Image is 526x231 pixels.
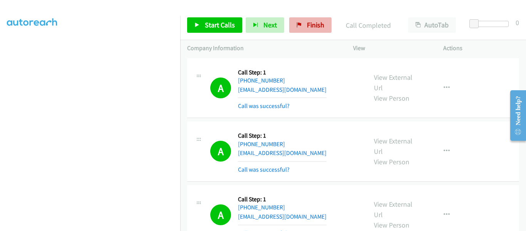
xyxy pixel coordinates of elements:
[210,141,231,162] h1: A
[516,17,519,28] div: 0
[238,132,327,140] h5: Call Step: 1
[210,78,231,98] h1: A
[238,149,327,157] a: [EMAIL_ADDRESS][DOMAIN_NAME]
[353,44,429,53] p: View
[238,86,327,93] a: [EMAIL_ADDRESS][DOMAIN_NAME]
[374,73,412,92] a: View External Url
[238,166,290,173] a: Call was successful?
[238,204,285,211] a: [PHONE_NUMBER]
[443,44,519,53] p: Actions
[374,157,409,166] a: View Person
[307,20,324,29] span: Finish
[374,221,409,229] a: View Person
[238,196,327,203] h5: Call Step: 1
[187,44,339,53] p: Company Information
[408,17,456,33] button: AutoTab
[263,20,277,29] span: Next
[238,69,327,76] h5: Call Step: 1
[238,213,327,220] a: [EMAIL_ADDRESS][DOMAIN_NAME]
[342,20,394,30] p: Call Completed
[187,17,242,33] a: Start Calls
[210,204,231,225] h1: A
[205,20,235,29] span: Start Calls
[289,17,332,33] a: Finish
[504,85,526,146] iframe: Resource Center
[238,140,285,148] a: [PHONE_NUMBER]
[374,94,409,103] a: View Person
[238,102,290,110] a: Call was successful?
[374,200,412,219] a: View External Url
[374,137,412,156] a: View External Url
[238,77,285,84] a: [PHONE_NUMBER]
[246,17,284,33] button: Next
